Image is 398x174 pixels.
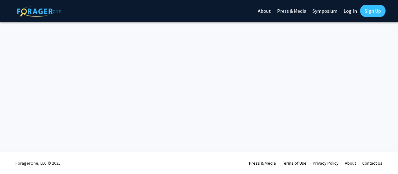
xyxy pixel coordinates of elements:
a: Terms of Use [282,160,307,166]
a: Sign Up [360,5,386,17]
img: ForagerOne Logo [17,6,61,17]
div: ForagerOne, LLC © 2025 [16,152,61,174]
a: Contact Us [362,160,382,166]
a: Press & Media [249,160,276,166]
a: About [345,160,356,166]
a: Privacy Policy [313,160,339,166]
